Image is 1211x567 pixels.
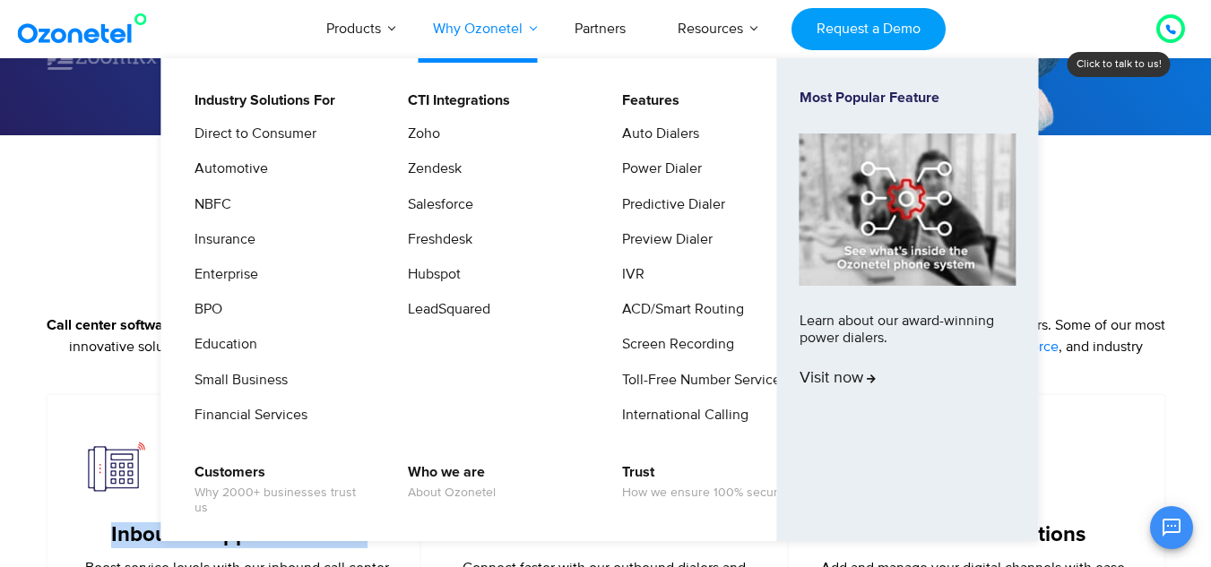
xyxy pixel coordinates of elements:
[396,90,513,112] a: CTI Integrations
[183,461,374,519] a: CustomersWhy 2000+ businesses trust us
[396,461,498,503] a: Who we areAbout Ozonetel
[1150,506,1193,549] button: Open chat
[82,431,149,498] img: inboud support
[791,8,945,50] a: Request a Demo
[610,404,751,426] a: International Calling
[183,228,258,251] a: Insurance
[396,123,443,145] a: Zoho
[183,263,261,286] a: Enterprise
[800,133,1016,285] img: phone-system-min.jpg
[408,485,496,501] span: About Ozonetel
[183,158,271,180] a: Automotive
[610,193,728,216] a: Predictive Dialer
[396,298,493,321] a: LeadSquared
[396,193,476,216] a: Salesforce
[183,369,290,391] a: Small Business
[610,90,682,112] a: Features
[800,90,1016,510] a: Most Popular FeatureLearn about our award-winning power dialers.Visit now
[610,158,705,180] a: Power Dialer
[183,404,310,426] a: Financial Services
[183,123,319,145] a: Direct to Consumer
[396,228,475,251] a: Freshdesk
[396,263,463,286] a: Hubspot
[610,263,647,286] a: IVR
[610,369,790,391] a: Toll-Free Number Services
[610,123,702,145] a: Auto Dialers
[610,298,747,321] a: ACD/Smart Routing
[46,314,1166,379] p: from is specifically designed to boost sales and customer service agent performance while giving ...
[183,333,260,356] a: Education
[183,90,338,112] a: Industry Solutions For
[622,485,791,501] span: How we ensure 100% security
[195,485,371,516] span: Why 2000+ businesses trust us
[46,234,1166,270] h2: Instantly go live with our cloud call center software
[610,461,793,503] a: TrustHow we ensure 100% security
[183,298,225,321] a: BPO
[47,318,177,332] strong: Call center software
[610,333,737,356] a: Screen Recording
[183,193,234,216] a: NBFC
[396,158,464,180] a: Zendesk
[82,522,394,548] h5: Inbound Support Solution
[800,369,876,389] span: Visit now
[610,228,715,251] a: Preview Dialer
